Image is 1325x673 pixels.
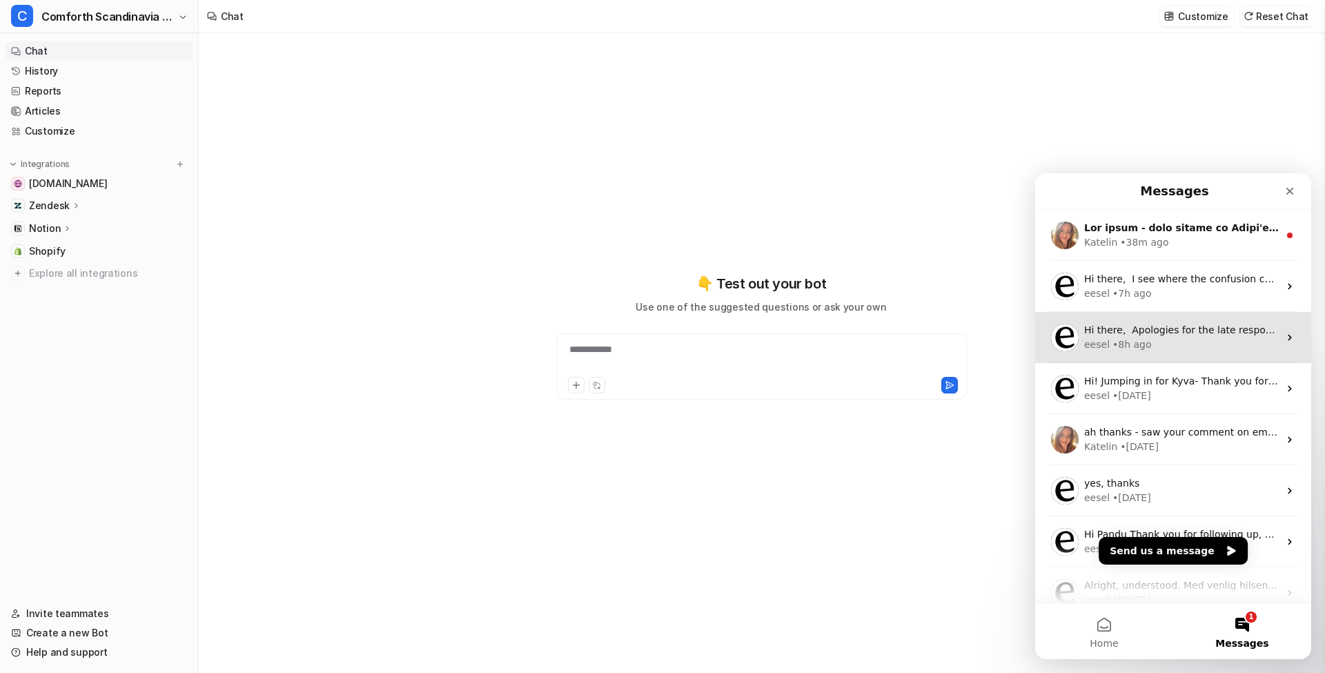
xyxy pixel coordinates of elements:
img: Notion [14,224,22,233]
span: ah thanks - saw your comment on email and the screen wasnt there. Thanks! [49,253,424,264]
p: Use one of the suggested questions or ask your own [636,300,886,314]
div: • [DATE] [77,318,116,332]
div: • [DATE] [85,266,124,281]
span: Explore all integrations [29,262,187,284]
img: explore all integrations [11,266,25,280]
a: ShopifyShopify [6,242,193,261]
div: eesel [49,420,75,434]
a: Explore all integrations [6,264,193,283]
div: • [DATE] [77,420,116,434]
a: Create a new Bot [6,623,193,643]
span: Home [55,465,83,475]
img: reset [1244,11,1253,21]
img: comforth.dk [14,179,22,188]
img: expand menu [8,159,18,169]
img: Profile image for eesel [16,355,43,382]
span: Hi! Jumping in for Kyva- Thank you for the update. I'll pass it on to the team that's working on ... [49,202,1204,213]
a: Invite teammates [6,604,193,623]
span: C [11,5,33,27]
span: Comforth Scandinavia [GEOGRAPHIC_DATA] [41,7,175,26]
a: comforth.dk[DOMAIN_NAME] [6,174,193,193]
p: Integrations [21,159,70,170]
img: menu_add.svg [175,159,185,169]
span: Hi Pandu Thank you for following up, appreciate it! And nice to know it works now / soon. Wish yo... [49,355,590,367]
img: Profile image for eesel [16,304,43,331]
p: Zendesk [29,199,70,213]
img: Zendesk [14,202,22,210]
div: Chat [221,9,244,23]
a: Chat [6,41,193,61]
button: Reset Chat [1239,6,1314,26]
img: Profile image for eesel [16,150,43,178]
img: Profile image for eesel [16,406,43,433]
a: Articles [6,101,193,121]
div: • 7h ago [77,113,117,128]
div: eesel [49,164,75,179]
span: Alright, understood. Med venlig hilsen / Kind regards [PERSON_NAME] | Partner & CMO, AD Client [P... [49,407,866,418]
button: Integrations [6,157,74,171]
a: Reports [6,81,193,101]
img: Profile image for eesel [16,202,43,229]
div: • [DATE] [77,215,116,230]
span: Messages [180,465,233,475]
p: 👇 Test out your bot [696,273,826,294]
div: eesel [49,369,75,383]
p: Notion [29,222,61,235]
div: eesel [49,318,75,332]
button: Send us a message [63,364,213,391]
p: Customize [1178,9,1228,23]
span: Shopify [29,244,66,258]
iframe: Intercom live chat [1035,173,1311,659]
a: Customize [6,121,193,141]
span: [DOMAIN_NAME] [29,177,107,191]
div: • 8h ago [77,164,117,179]
img: Shopify [14,247,22,255]
a: Help and support [6,643,193,662]
span: yes, thanks [49,304,104,315]
div: Katelin [49,266,82,281]
div: eesel [49,215,75,230]
img: Profile image for Katelin [16,253,43,280]
a: History [6,61,193,81]
img: customize [1164,11,1174,21]
button: Messages [138,431,276,486]
div: eesel [49,113,75,128]
button: Customize [1160,6,1233,26]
